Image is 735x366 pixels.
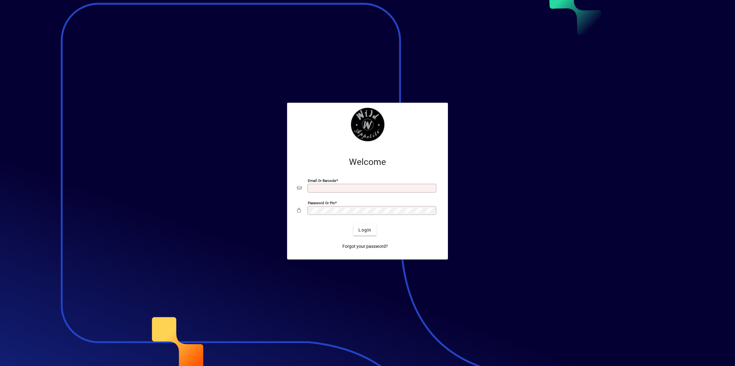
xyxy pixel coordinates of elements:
mat-label: Password or Pin [308,201,335,205]
span: Login [358,227,371,233]
mat-label: Email or Barcode [308,178,336,183]
span: Forgot your password? [342,243,388,250]
button: Login [353,224,376,236]
h2: Welcome [297,157,438,167]
a: Forgot your password? [340,241,390,252]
